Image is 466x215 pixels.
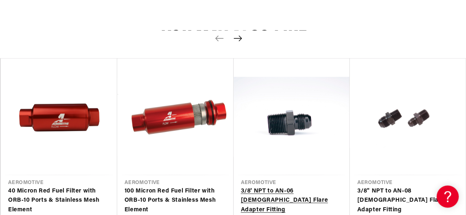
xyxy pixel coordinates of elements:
[8,187,102,215] a: 40 Micron Red Fuel Filter with ORB-10 Ports & Stainless Mesh Element
[211,31,228,47] button: Previous slide
[357,187,451,215] a: 3/8" NPT to AN-08 [DEMOGRAPHIC_DATA] Flare Adapter Fitting
[230,31,246,47] button: Next slide
[241,187,335,215] a: 3/8' NPT to AN-06 [DEMOGRAPHIC_DATA] Flare Adapter Fitting
[125,187,219,215] a: 100 Micron Red Fuel Filter with ORB-10 Ports & Stainless Mesh Element
[18,30,448,47] h2: You may also like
